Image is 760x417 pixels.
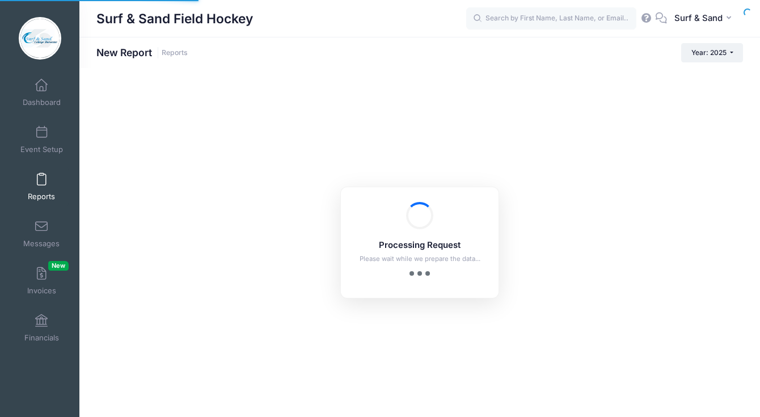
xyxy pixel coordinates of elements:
[23,239,60,248] span: Messages
[667,6,743,32] button: Surf & Sand
[96,6,253,32] h1: Surf & Sand Field Hockey
[24,333,59,343] span: Financials
[356,254,484,264] p: Please wait while we prepare the data...
[19,17,61,60] img: Surf & Sand Field Hockey
[23,98,61,107] span: Dashboard
[15,214,69,254] a: Messages
[356,241,484,251] h5: Processing Request
[20,145,63,154] span: Event Setup
[15,120,69,159] a: Event Setup
[674,12,723,24] span: Surf & Sand
[96,47,188,58] h1: New Report
[681,43,743,62] button: Year: 2025
[466,7,636,30] input: Search by First Name, Last Name, or Email...
[15,167,69,207] a: Reports
[162,49,188,57] a: Reports
[15,73,69,112] a: Dashboard
[691,48,727,57] span: Year: 2025
[28,192,55,201] span: Reports
[27,286,56,296] span: Invoices
[15,308,69,348] a: Financials
[15,261,69,301] a: InvoicesNew
[48,261,69,271] span: New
